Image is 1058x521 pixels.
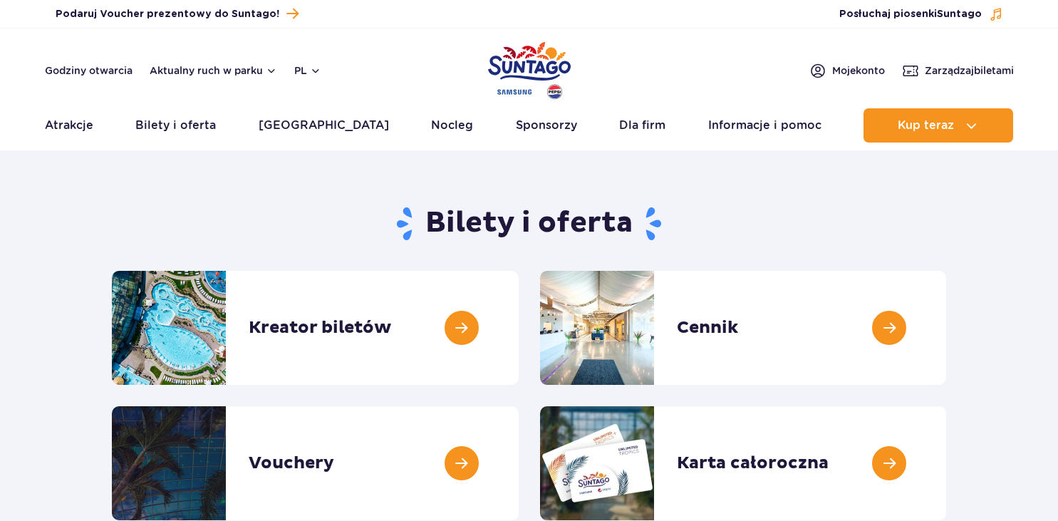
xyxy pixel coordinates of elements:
span: Moje konto [832,63,885,78]
a: Informacje i pomoc [708,108,821,143]
a: Nocleg [431,108,473,143]
span: Posłuchaj piosenki [839,7,982,21]
a: [GEOGRAPHIC_DATA] [259,108,389,143]
a: Zarządzajbiletami [902,62,1014,79]
span: Zarządzaj biletami [925,63,1014,78]
a: Bilety i oferta [135,108,216,143]
button: pl [294,63,321,78]
a: Dla firm [619,108,665,143]
button: Kup teraz [863,108,1013,143]
a: Godziny otwarcia [45,63,133,78]
a: Park of Poland [488,36,571,101]
span: Suntago [937,9,982,19]
button: Posłuchaj piosenkiSuntago [839,7,1003,21]
button: Aktualny ruch w parku [150,65,277,76]
a: Atrakcje [45,108,93,143]
a: Sponsorzy [516,108,577,143]
span: Podaruj Voucher prezentowy do Suntago! [56,7,279,21]
h1: Bilety i oferta [112,205,946,242]
a: Podaruj Voucher prezentowy do Suntago! [56,4,299,24]
span: Kup teraz [898,119,954,132]
a: Mojekonto [809,62,885,79]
